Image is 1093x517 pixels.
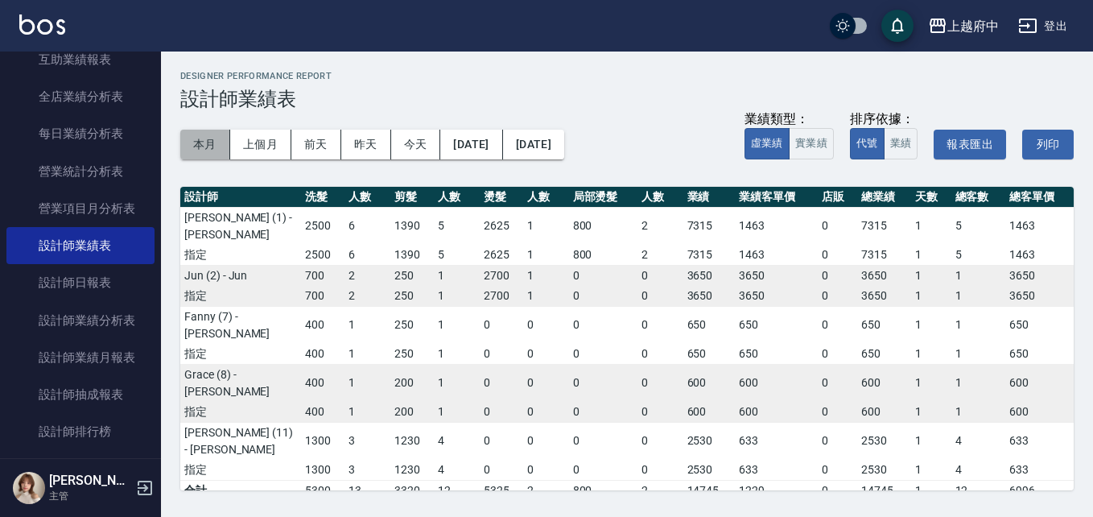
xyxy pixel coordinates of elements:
td: 2700 [480,286,523,307]
td: 600 [857,402,911,423]
td: 0 [523,306,569,344]
td: 0 [818,286,857,307]
td: 14745 [683,480,735,501]
td: 650 [857,306,911,344]
td: 4 [951,422,1005,460]
td: 1230 [390,460,434,481]
th: 總客單價 [1005,187,1074,208]
td: 2 [344,286,390,307]
button: [DATE] [503,130,564,159]
td: 600 [735,364,818,402]
td: 1 [434,344,480,365]
td: 1300 [301,422,344,460]
td: 1 [523,245,569,266]
td: 1 [911,245,951,266]
button: 報表匯出 [934,130,1006,159]
button: 登出 [1012,11,1074,41]
td: 400 [301,344,344,365]
td: 1 [911,364,951,402]
td: 600 [683,364,735,402]
a: 設計師日報表 [6,264,155,301]
td: 1 [951,402,1005,423]
td: 指定 [180,344,301,365]
td: 1 [951,286,1005,307]
img: Logo [19,14,65,35]
td: 7315 [857,207,911,245]
td: 1300 [301,460,344,481]
td: 0 [480,422,523,460]
td: 800 [569,245,637,266]
td: 650 [1005,344,1074,365]
td: 5325 [480,480,523,501]
th: 天數 [911,187,951,208]
td: 700 [301,265,344,286]
div: 排序依據： [850,111,918,128]
td: 800 [569,207,637,245]
td: 400 [301,402,344,423]
td: 650 [1005,306,1074,344]
button: 代號 [850,128,885,159]
td: 2500 [301,245,344,266]
td: 1 [434,286,480,307]
td: 0 [818,480,857,501]
th: 人數 [523,187,569,208]
td: 13 [344,480,390,501]
a: 設計師業績表 [6,227,155,264]
td: 0 [569,286,637,307]
td: 0 [818,265,857,286]
td: 2530 [857,422,911,460]
button: 業績 [884,128,918,159]
td: 1 [523,207,569,245]
td: 0 [569,364,637,402]
td: 0 [637,344,683,365]
td: 1 [434,364,480,402]
td: 1 [911,306,951,344]
td: 5 [951,245,1005,266]
td: 12 [951,480,1005,501]
td: 1 [523,265,569,286]
th: 人數 [344,187,390,208]
td: 0 [569,460,637,481]
p: 主管 [49,489,131,503]
button: 本月 [180,130,230,159]
td: 2700 [480,265,523,286]
td: 3650 [857,286,911,307]
th: 局部燙髮 [569,187,637,208]
td: 600 [735,402,818,423]
td: 0 [480,306,523,344]
td: 400 [301,364,344,402]
td: 0 [637,402,683,423]
td: 0 [480,364,523,402]
td: 4 [434,422,480,460]
td: 0 [523,344,569,365]
th: 燙髮 [480,187,523,208]
td: 650 [735,306,818,344]
td: 2530 [683,422,735,460]
td: 0 [818,207,857,245]
h2: Designer Performance Report [180,71,1074,81]
td: 1 [911,402,951,423]
td: 7315 [683,245,735,266]
td: 14745 [857,480,911,501]
td: 7315 [857,245,911,266]
th: 總客數 [951,187,1005,208]
button: 虛業績 [744,128,790,159]
td: 1 [951,364,1005,402]
td: 1390 [390,207,434,245]
div: 業績類型： [744,111,834,128]
td: 1 [523,286,569,307]
td: 2 [637,480,683,501]
td: 3650 [683,286,735,307]
td: 5 [434,207,480,245]
td: 12 [434,480,480,501]
td: 0 [637,286,683,307]
td: 0 [480,402,523,423]
td: 指定 [180,402,301,423]
td: 0 [569,422,637,460]
button: 上越府中 [922,10,1005,43]
th: 人數 [637,187,683,208]
td: 250 [390,306,434,344]
td: 0 [480,460,523,481]
th: 總業績 [857,187,911,208]
button: 實業績 [789,128,834,159]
